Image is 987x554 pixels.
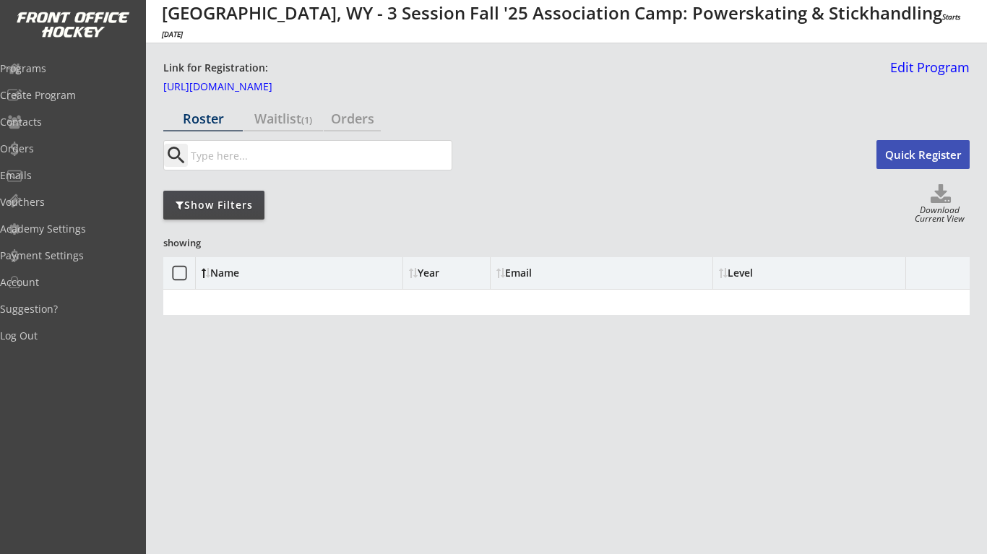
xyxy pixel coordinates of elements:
div: Orders [324,112,381,125]
div: Waitlist [243,112,323,125]
a: [URL][DOMAIN_NAME] [163,82,308,98]
font: (1) [301,113,312,126]
div: Year [409,268,484,278]
img: FOH%20White%20Logo%20Transparent.png [16,12,130,38]
button: Click to download full roster. Your browser settings may try to block it, check your security set... [912,184,970,206]
div: Name [202,268,319,278]
div: Link for Registration: [163,61,270,76]
div: Email [496,268,626,278]
div: Roster [163,112,243,125]
div: Show Filters [163,198,264,212]
button: Quick Register [876,140,970,169]
button: search [164,144,188,167]
div: Download Current View [910,206,970,225]
div: showing [163,236,267,249]
input: Type here... [188,141,452,170]
div: Level [719,268,849,278]
a: Edit Program [884,61,970,86]
div: [GEOGRAPHIC_DATA], WY - 3 Session Fall '25 Association Camp: Powerskating & Stickhandling [162,4,975,39]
